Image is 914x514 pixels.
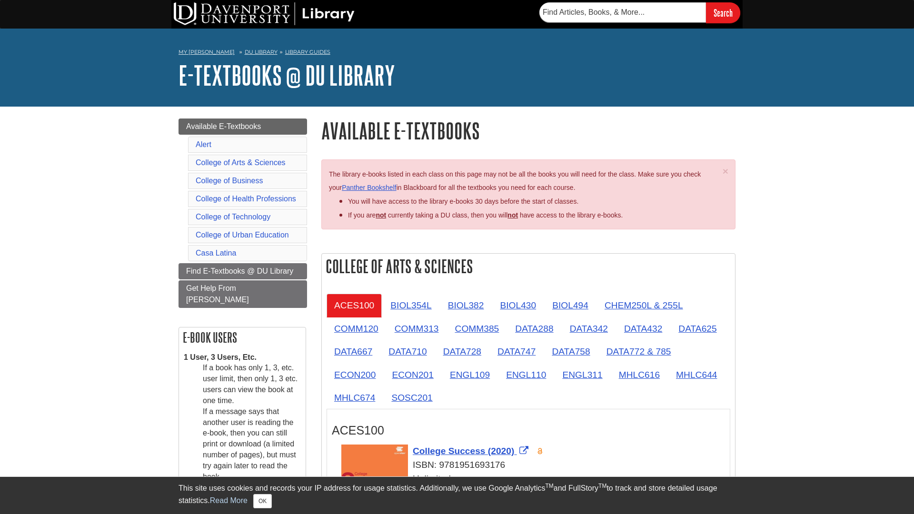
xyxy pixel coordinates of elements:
a: Get Help From [PERSON_NAME] [179,280,307,308]
a: MHLC674 [327,386,383,409]
input: Find Articles, Books, & More... [539,2,706,22]
a: COMM313 [387,317,447,340]
a: Find E-Textbooks @ DU Library [179,263,307,279]
span: College Success (2020) [413,446,514,456]
span: The library e-books listed in each class on this page may not be all the books you will need for ... [329,170,701,192]
button: Close [723,166,728,176]
a: DATA772 & 785 [599,340,679,363]
a: ENGL109 [442,363,497,386]
strong: not [376,211,386,219]
a: BIOL382 [440,294,492,317]
dd: If a book has only 1, 3, etc. user limit, then only 1, 3 etc. users can view the book at one time... [203,363,301,482]
a: College of Urban Education [196,231,289,239]
a: BIOL430 [492,294,544,317]
span: Available E-Textbooks [186,122,261,130]
div: This site uses cookies and records your IP address for usage statistics. Additionally, we use Goo... [179,483,735,508]
a: DU Library [245,49,278,55]
a: ACES100 [327,294,382,317]
a: MHLC616 [611,363,667,386]
span: If you are currently taking a DU class, then you will have access to the library e-books. [348,211,623,219]
a: College of Health Professions [196,195,296,203]
a: DATA710 [381,340,434,363]
input: Search [706,2,740,23]
span: You will have access to the library e-books 30 days before the start of classes. [348,198,578,205]
a: Casa Latina [196,249,236,257]
a: Read More [210,496,248,504]
button: Close [253,494,272,508]
a: BIOL354L [383,294,439,317]
a: DATA342 [562,317,616,340]
a: Available E-Textbooks [179,119,307,135]
dt: 1 User, 3 Users, Etc. [184,352,301,363]
a: College of Arts & Sciences [196,158,286,167]
sup: TM [598,483,606,489]
a: ECON200 [327,363,383,386]
a: College of Technology [196,213,270,221]
form: Searches DU Library's articles, books, and more [539,2,740,23]
a: COMM385 [447,317,507,340]
a: College of Business [196,177,263,185]
a: Alert [196,140,211,148]
a: COMM120 [327,317,386,340]
a: CHEM250L & 255L [597,294,691,317]
div: ISBN: 9781951693176 [341,458,725,472]
a: DATA747 [490,340,543,363]
a: Panther Bookshelf [342,184,396,191]
a: ENGL110 [498,363,554,386]
span: Get Help From [PERSON_NAME] [186,284,249,304]
a: DATA667 [327,340,380,363]
a: BIOL494 [545,294,596,317]
a: E-Textbooks @ DU Library [179,60,395,90]
h3: ACES100 [332,424,725,437]
a: Link opens in new window [413,446,531,456]
span: Find E-Textbooks @ DU Library [186,267,293,275]
a: DATA758 [544,340,597,363]
a: SOSC201 [384,386,440,409]
h1: Available E-Textbooks [321,119,735,143]
a: ENGL311 [555,363,610,386]
u: not [507,211,518,219]
a: My [PERSON_NAME] [179,48,235,56]
h2: E-book Users [179,327,306,347]
img: DU Library [174,2,355,25]
a: MHLC644 [668,363,725,386]
sup: TM [545,483,553,489]
a: DATA288 [507,317,561,340]
a: Library Guides [285,49,330,55]
a: DATA625 [671,317,724,340]
a: ECON201 [384,363,441,386]
h2: College of Arts & Sciences [322,254,735,279]
img: Open Access [536,447,544,455]
a: DATA432 [616,317,670,340]
nav: breadcrumb [179,46,735,61]
span: × [723,166,728,177]
a: DATA728 [436,340,489,363]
